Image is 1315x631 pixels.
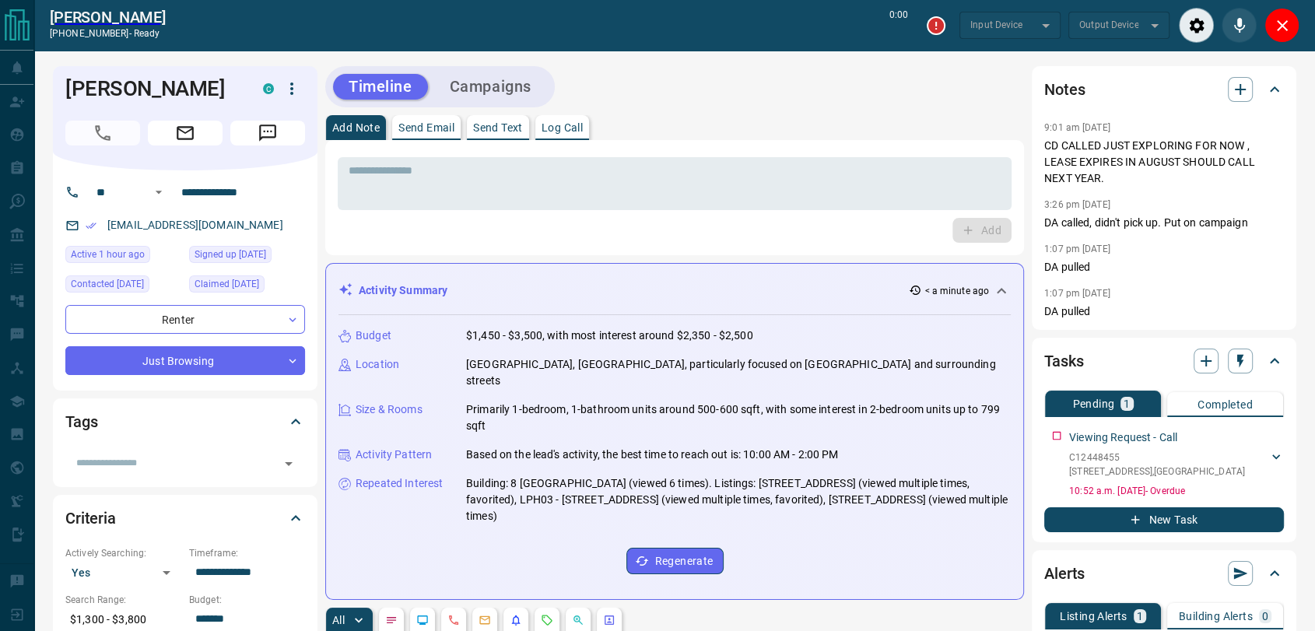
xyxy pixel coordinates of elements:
[1198,399,1253,410] p: Completed
[473,122,523,133] p: Send Text
[889,8,908,43] p: 0:00
[1044,138,1284,187] p: CD CALLED JUST EXPLORING FOR NOW , LEASE EXPIRES IN AUGUST SHOULD CALL NEXT YEAR.
[50,26,166,40] p: [PHONE_NUMBER] -
[1072,398,1114,409] p: Pending
[134,28,160,39] span: ready
[338,276,1011,305] div: Activity Summary< a minute ago
[107,219,283,231] a: [EMAIL_ADDRESS][DOMAIN_NAME]
[195,247,266,262] span: Signed up [DATE]
[65,76,240,101] h1: [PERSON_NAME]
[356,447,432,463] p: Activity Pattern
[1179,8,1214,43] div: Audio Settings
[1044,259,1284,275] p: DA pulled
[65,546,181,560] p: Actively Searching:
[189,275,305,297] div: Thu Sep 18 2025
[1044,77,1085,102] h2: Notes
[1044,122,1110,133] p: 9:01 am [DATE]
[65,275,181,297] div: Fri Sep 19 2025
[1069,484,1284,498] p: 10:52 a.m. [DATE] - Overdue
[65,346,305,375] div: Just Browsing
[189,546,305,560] p: Timeframe:
[65,560,181,585] div: Yes
[1060,611,1127,622] p: Listing Alerts
[1044,303,1284,320] p: DA pulled
[434,74,547,100] button: Campaigns
[1044,342,1284,380] div: Tasks
[398,122,454,133] p: Send Email
[1044,244,1110,254] p: 1:07 pm [DATE]
[263,83,274,94] div: condos.ca
[65,403,305,440] div: Tags
[1044,561,1085,586] h2: Alerts
[510,614,522,626] svg: Listing Alerts
[278,453,300,475] button: Open
[466,328,753,344] p: $1,450 - $3,500, with most interest around $2,350 - $2,500
[447,614,460,626] svg: Calls
[149,183,168,202] button: Open
[65,500,305,537] div: Criteria
[332,122,380,133] p: Add Note
[541,614,553,626] svg: Requests
[416,614,429,626] svg: Lead Browsing Activity
[1069,450,1245,464] p: C12448455
[148,121,223,145] span: Email
[466,401,1011,434] p: Primarily 1-bedroom, 1-bathroom units around 500-600 sqft, with some interest in 2-bedroom units ...
[65,409,97,434] h2: Tags
[1222,8,1257,43] div: Mute
[1044,288,1110,299] p: 1:07 pm [DATE]
[65,593,181,607] p: Search Range:
[1262,611,1268,622] p: 0
[65,246,181,268] div: Mon Oct 13 2025
[1069,429,1177,446] p: Viewing Request - Call
[1044,71,1284,108] div: Notes
[50,8,166,26] a: [PERSON_NAME]
[356,475,443,492] p: Repeated Interest
[86,220,96,231] svg: Email Verified
[466,447,838,463] p: Based on the lead's activity, the best time to reach out is: 10:00 AM - 2:00 PM
[332,615,345,626] p: All
[1044,349,1083,373] h2: Tasks
[356,401,423,418] p: Size & Rooms
[1264,8,1299,43] div: Close
[1044,507,1284,532] button: New Task
[479,614,491,626] svg: Emails
[1044,199,1110,210] p: 3:26 pm [DATE]
[356,328,391,344] p: Budget
[466,475,1011,524] p: Building: 8 [GEOGRAPHIC_DATA] (viewed 6 times). Listings: [STREET_ADDRESS] (viewed multiple times...
[189,593,305,607] p: Budget:
[71,276,144,292] span: Contacted [DATE]
[71,247,145,262] span: Active 1 hour ago
[1044,555,1284,592] div: Alerts
[65,506,116,531] h2: Criteria
[1044,215,1284,231] p: DA called, didn't pick up. Put on campaign
[466,356,1011,389] p: [GEOGRAPHIC_DATA], [GEOGRAPHIC_DATA], particularly focused on [GEOGRAPHIC_DATA] and surrounding s...
[542,122,583,133] p: Log Call
[572,614,584,626] svg: Opportunities
[1069,447,1284,482] div: C12448455[STREET_ADDRESS],[GEOGRAPHIC_DATA]
[65,305,305,334] div: Renter
[1137,611,1143,622] p: 1
[189,246,305,268] div: Thu Sep 18 2025
[333,74,428,100] button: Timeline
[1069,464,1245,479] p: [STREET_ADDRESS] , [GEOGRAPHIC_DATA]
[65,121,140,145] span: Call
[385,614,398,626] svg: Notes
[1179,611,1253,622] p: Building Alerts
[1124,398,1130,409] p: 1
[626,548,724,574] button: Regenerate
[359,282,447,299] p: Activity Summary
[230,121,305,145] span: Message
[195,276,259,292] span: Claimed [DATE]
[924,284,989,298] p: < a minute ago
[356,356,399,373] p: Location
[603,614,615,626] svg: Agent Actions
